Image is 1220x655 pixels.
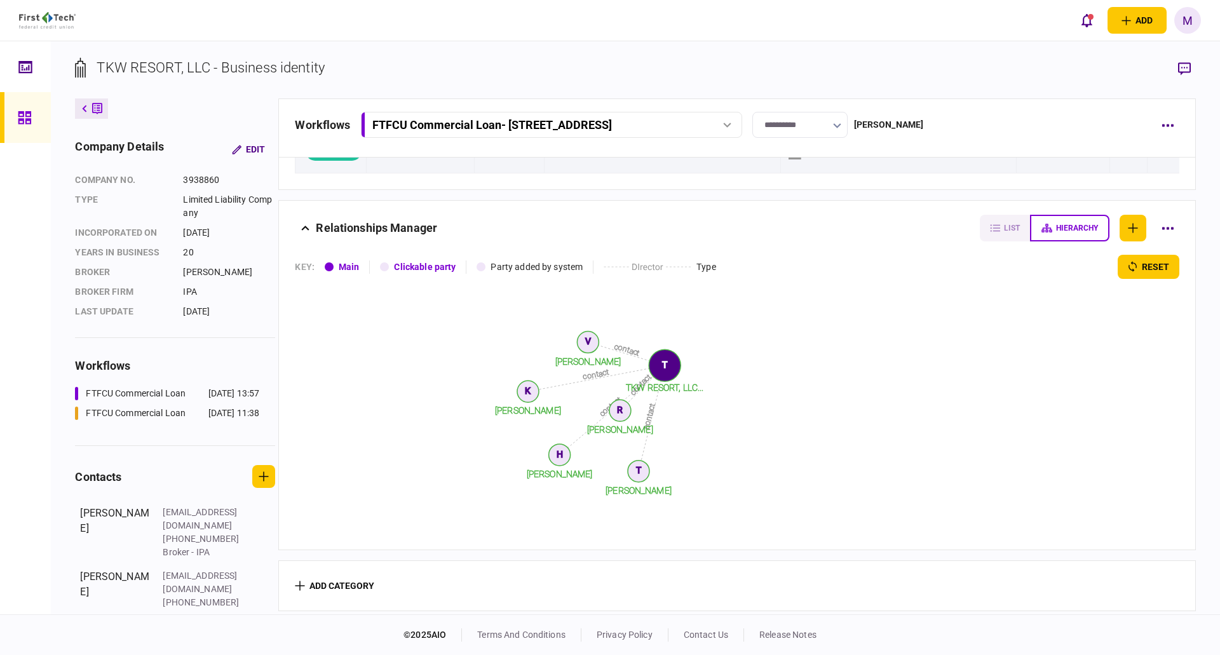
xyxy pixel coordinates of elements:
tspan: [PERSON_NAME] [606,485,672,496]
div: FTFCU Commercial Loan - [STREET_ADDRESS] [372,118,612,132]
div: Limited Liability Company [183,193,275,220]
tspan: [PERSON_NAME] [555,356,621,367]
div: company details [75,138,164,161]
div: workflows [295,116,350,133]
div: Party added by system [491,260,583,274]
div: broker firm [75,285,170,299]
div: [PHONE_NUMBER] [163,532,245,546]
div: KEY : [295,260,315,274]
div: [EMAIL_ADDRESS][DOMAIN_NAME] [163,506,245,532]
div: IPA [163,609,245,623]
text: contact [583,368,610,381]
button: FTFCU Commercial Loan- [STREET_ADDRESS] [361,112,742,138]
a: FTFCU Commercial Loan[DATE] 11:38 [75,407,259,420]
div: [PERSON_NAME] [80,506,150,559]
div: FTFCU Commercial Loan [86,387,186,400]
div: [DATE] [183,305,275,318]
tspan: [PERSON_NAME] [495,405,561,415]
div: © 2025 AIO [403,628,462,642]
a: terms and conditions [477,630,566,640]
button: open notifications list [1073,7,1100,34]
a: release notes [759,630,817,640]
text: contact [614,342,641,358]
text: R [618,405,623,415]
div: TKW RESORT, LLC - Business identity [97,57,325,78]
div: Broker [75,266,170,279]
div: [PERSON_NAME] [183,266,275,279]
text: T [663,360,668,370]
div: Type [696,260,716,274]
a: FTFCU Commercial Loan[DATE] 13:57 [75,387,259,400]
div: [PHONE_NUMBER] [163,596,245,609]
div: Relationships Manager [316,215,437,241]
div: Broker - IPA [163,546,245,559]
button: Edit [222,138,275,161]
tspan: TKW RESORT, LLC... [626,382,703,393]
text: T [636,465,642,475]
div: 20 [183,246,275,259]
text: contact [642,402,656,429]
div: [EMAIL_ADDRESS][DOMAIN_NAME] [163,569,245,596]
div: IPA [183,285,275,299]
div: [PERSON_NAME] [80,569,150,623]
div: FTFCU Commercial Loan [86,407,186,420]
div: [DATE] 13:57 [208,387,260,400]
div: contacts [75,468,121,485]
text: V [585,336,591,346]
div: workflows [75,357,275,374]
div: Type [75,193,170,220]
tspan: [PERSON_NAME] [587,424,653,435]
div: [PERSON_NAME] [854,118,924,132]
text: H [557,449,563,459]
div: last update [75,305,170,318]
div: [DATE] 11:38 [208,407,260,420]
button: list [980,215,1030,241]
button: M [1174,7,1201,34]
tspan: [PERSON_NAME] [527,469,593,479]
div: [DATE] [183,226,275,240]
button: open adding identity options [1108,7,1167,34]
button: add category [295,581,374,591]
div: Clickable party [394,260,456,274]
button: hierarchy [1030,215,1109,241]
div: 3938860 [183,173,275,187]
span: list [1004,224,1020,233]
div: Main [339,260,360,274]
div: company no. [75,173,170,187]
a: privacy policy [597,630,653,640]
button: reset [1118,255,1179,279]
img: client company logo [19,12,76,29]
div: incorporated on [75,226,170,240]
span: hierarchy [1056,224,1098,233]
text: K [525,386,531,396]
div: years in business [75,246,170,259]
a: contact us [684,630,728,640]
